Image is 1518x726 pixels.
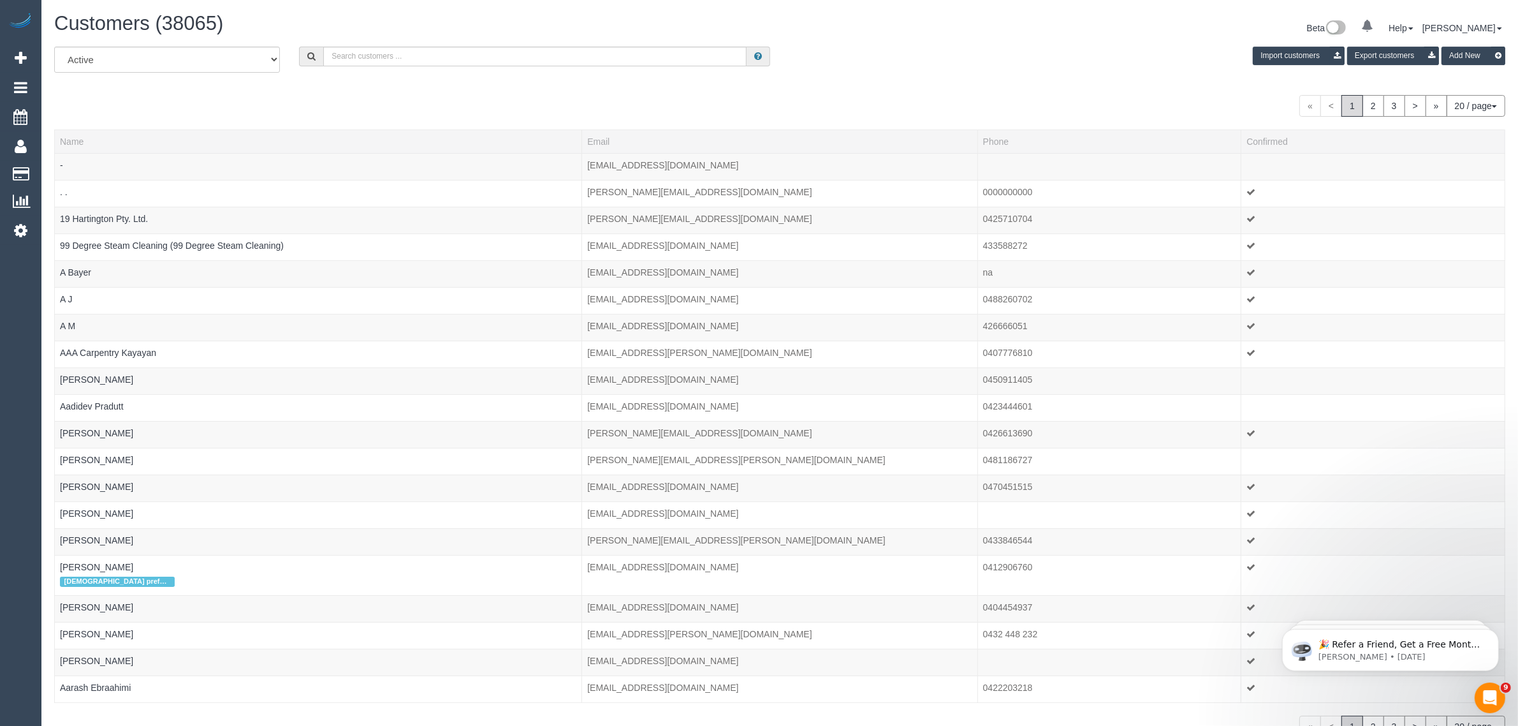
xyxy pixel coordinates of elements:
[977,448,1241,475] td: Phone
[977,367,1241,394] td: Phone
[60,577,175,587] span: [DEMOGRAPHIC_DATA] preferred
[60,508,133,519] a: [PERSON_NAME]
[60,225,576,228] div: Tags
[60,306,576,309] div: Tags
[60,428,133,438] a: [PERSON_NAME]
[582,287,977,314] td: Email
[55,528,582,555] td: Name
[582,341,977,367] td: Email
[60,629,133,639] a: [PERSON_NAME]
[1320,95,1342,117] span: <
[55,287,582,314] td: Name
[1422,23,1502,33] a: [PERSON_NAME]
[977,622,1241,649] td: Phone
[55,130,582,153] th: Name
[1241,341,1505,367] td: Confirmed
[55,676,582,702] td: Name
[1299,95,1321,117] span: «
[582,421,977,448] td: Email
[1347,47,1439,65] button: Export customers
[55,555,582,595] td: Name
[582,595,977,622] td: Email
[55,394,582,421] td: Name
[1263,602,1518,692] iframe: Intercom notifications message
[60,641,576,644] div: Tags
[1389,23,1413,33] a: Help
[582,528,977,555] td: Email
[55,367,582,394] td: Name
[60,348,156,358] a: AAA Carpentry Kayayan
[1241,528,1505,555] td: Confirmed
[977,528,1241,555] td: Phone
[60,440,576,443] div: Tags
[1341,95,1363,117] span: 1
[60,160,63,170] a: -
[582,501,977,528] td: Email
[1241,287,1505,314] td: Confirmed
[55,341,582,367] td: Name
[55,595,582,622] td: Name
[60,359,576,362] div: Tags
[55,49,220,61] p: Message from Ellie, sent 1d ago
[60,656,133,666] a: [PERSON_NAME]
[1241,153,1505,180] td: Confirmed
[60,198,576,202] div: Tags
[60,172,576,175] div: Tags
[582,367,977,394] td: Email
[55,314,582,341] td: Name
[1241,501,1505,528] td: Confirmed
[60,667,576,670] div: Tags
[1241,676,1505,702] td: Confirmed
[977,676,1241,702] td: Phone
[8,13,33,31] img: Automaid Logo
[582,555,977,595] td: Email
[1447,95,1505,117] button: 20 / page
[1475,683,1505,713] iframe: Intercom live chat
[1241,260,1505,287] td: Confirmed
[60,267,91,278] a: A Bayer
[977,394,1241,421] td: Phone
[1241,448,1505,475] td: Confirmed
[977,341,1241,367] td: Phone
[977,501,1241,528] td: Phone
[54,12,223,34] span: Customers (38065)
[582,260,977,287] td: Email
[323,47,747,66] input: Search customers ...
[1426,95,1447,117] a: »
[60,466,576,470] div: Tags
[977,475,1241,501] td: Phone
[60,683,131,693] a: Aarash Ebraahimi
[60,252,576,255] div: Tags
[60,547,576,550] div: Tags
[582,180,977,207] td: Email
[55,207,582,233] td: Name
[60,413,576,416] div: Tags
[60,602,133,612] a: [PERSON_NAME]
[1362,95,1384,117] a: 2
[60,332,576,336] div: Tags
[55,622,582,649] td: Name
[1253,47,1345,65] button: Import customers
[60,694,576,697] div: Tags
[582,314,977,341] td: Email
[977,153,1241,180] td: Phone
[582,676,977,702] td: Email
[55,448,582,475] td: Name
[1299,95,1505,117] nav: Pagination navigation
[1241,314,1505,341] td: Confirmed
[1241,394,1505,421] td: Confirmed
[582,233,977,260] td: Email
[55,233,582,260] td: Name
[977,180,1241,207] td: Phone
[977,649,1241,676] td: Phone
[60,401,124,411] a: Aadidev Pradutt
[60,482,133,492] a: [PERSON_NAME]
[977,233,1241,260] td: Phone
[977,314,1241,341] td: Phone
[60,614,576,617] div: Tags
[60,574,576,590] div: Tags
[977,595,1241,622] td: Phone
[60,562,133,572] a: [PERSON_NAME]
